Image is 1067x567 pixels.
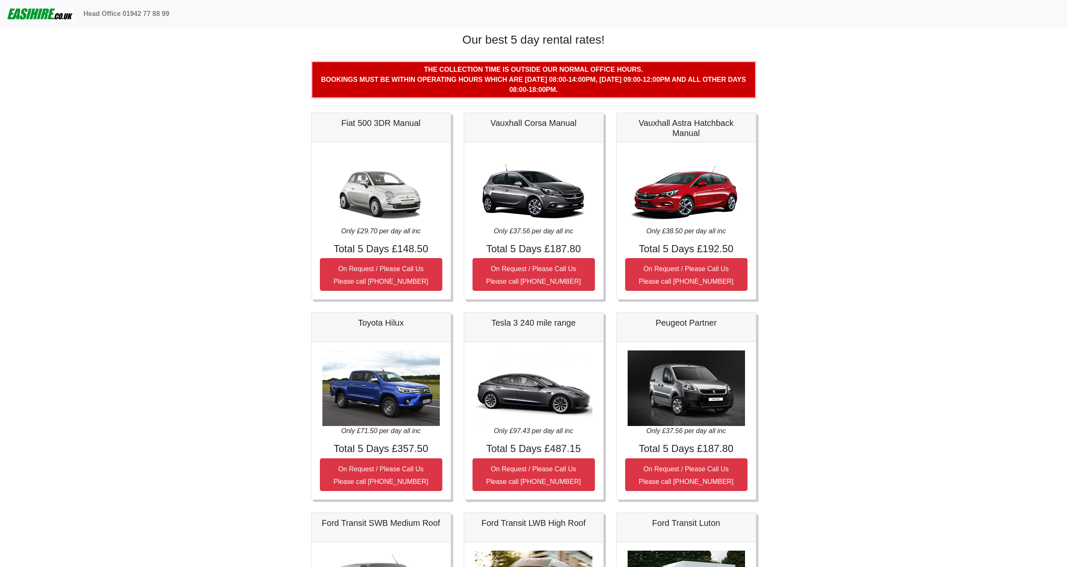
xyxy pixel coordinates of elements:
button: On Request / Please Call UsPlease call [PHONE_NUMBER] [625,458,748,491]
h5: Peugeot Partner [625,318,748,328]
h5: Toyota Hilux [320,318,442,328]
img: Peugeot Partner [628,350,745,426]
small: On Request / Please Call Us Please call [PHONE_NUMBER] [486,265,581,285]
i: Only £97.43 per day all inc [494,427,573,434]
h5: Vauxhall Corsa Manual [472,118,595,128]
small: On Request / Please Call Us Please call [PHONE_NUMBER] [334,265,428,285]
h5: Ford Transit SWB Medium Roof [320,518,442,528]
button: On Request / Please Call UsPlease call [PHONE_NUMBER] [320,458,442,491]
img: Vauxhall Corsa Manual [475,151,592,226]
h5: Ford Transit Luton [625,518,748,528]
i: Only £37.56 per day all inc [646,427,726,434]
small: On Request / Please Call Us Please call [PHONE_NUMBER] [334,465,428,485]
h1: Our best 5 day rental rates! [311,33,756,47]
img: Vauxhall Astra Hatchback Manual [628,151,745,226]
small: On Request / Please Call Us Please call [PHONE_NUMBER] [486,465,581,485]
img: Fiat 500 3DR Manual [322,151,440,226]
i: Only £29.70 per day all inc [341,227,421,235]
button: On Request / Please Call UsPlease call [PHONE_NUMBER] [472,458,595,491]
small: On Request / Please Call Us Please call [PHONE_NUMBER] [639,265,734,285]
h4: Total 5 Days £187.80 [625,443,748,455]
button: On Request / Please Call UsPlease call [PHONE_NUMBER] [320,258,442,291]
i: Only £37.56 per day all inc [494,227,573,235]
h4: Total 5 Days £187.80 [472,243,595,255]
b: The collection time is outside our normal office hours. Bookings must be within operating hours w... [321,66,746,93]
h5: Tesla 3 240 mile range [472,318,595,328]
img: Toyota Hilux [322,350,440,426]
h5: Fiat 500 3DR Manual [320,118,442,128]
h4: Total 5 Days £487.15 [472,443,595,455]
h4: Total 5 Days £148.50 [320,243,442,255]
i: Only £71.50 per day all inc [341,427,421,434]
h4: Total 5 Days £357.50 [320,443,442,455]
b: Head Office 01942 77 88 99 [83,10,169,17]
button: On Request / Please Call UsPlease call [PHONE_NUMBER] [625,258,748,291]
h4: Total 5 Days £192.50 [625,243,748,255]
a: Head Office 01942 77 88 99 [80,5,173,22]
img: easihire_logo_small.png [7,5,73,22]
h5: Vauxhall Astra Hatchback Manual [625,118,748,138]
img: Tesla 3 240 mile range [475,350,592,426]
h5: Ford Transit LWB High Roof [472,518,595,528]
i: Only £38.50 per day all inc [646,227,726,235]
small: On Request / Please Call Us Please call [PHONE_NUMBER] [639,465,734,485]
button: On Request / Please Call UsPlease call [PHONE_NUMBER] [472,258,595,291]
